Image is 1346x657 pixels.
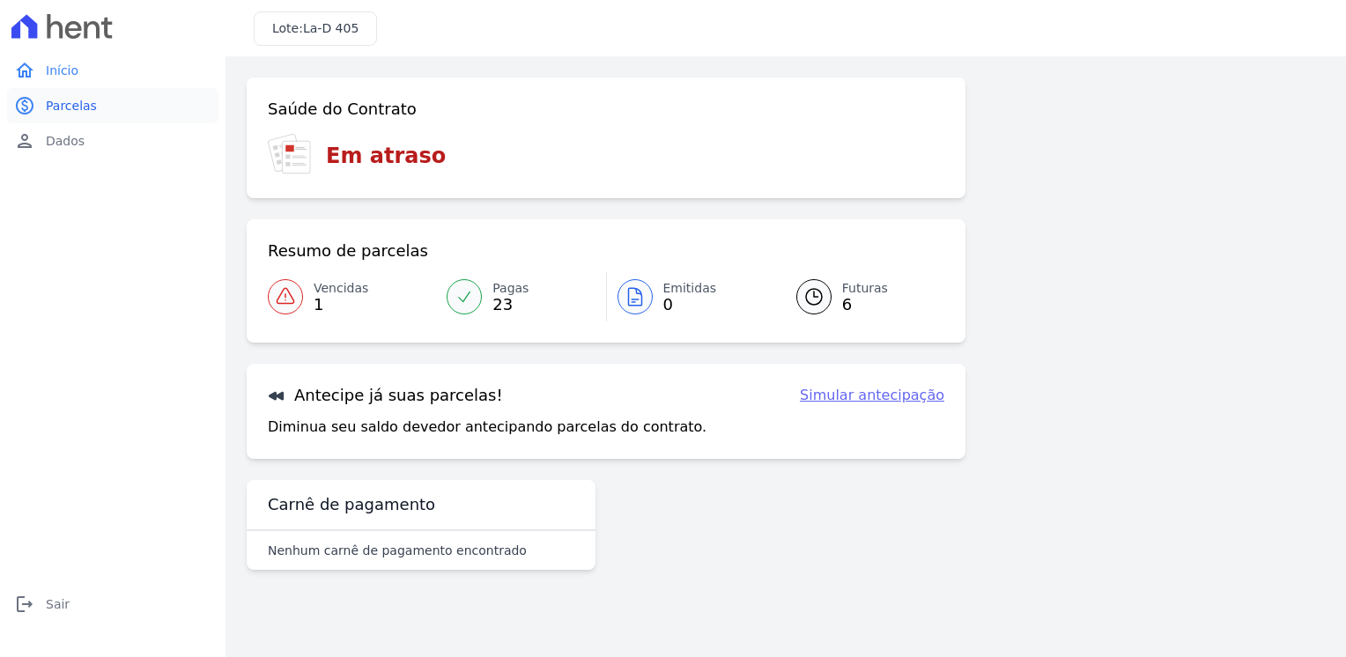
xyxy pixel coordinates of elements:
a: paidParcelas [7,88,218,123]
span: Futuras [842,279,888,298]
a: Futuras 6 [775,272,944,321]
span: Pagas [492,279,529,298]
span: Emitidas [663,279,717,298]
span: 0 [663,298,717,312]
a: Emitidas 0 [607,272,775,321]
span: 23 [492,298,529,312]
a: Pagas 23 [436,272,605,321]
span: Sair [46,595,70,613]
span: 6 [842,298,888,312]
h3: Resumo de parcelas [268,240,428,262]
h3: Carnê de pagamento [268,494,435,515]
span: 1 [314,298,368,312]
i: person [14,130,35,151]
i: logout [14,594,35,615]
i: paid [14,95,35,116]
h3: Antecipe já suas parcelas! [268,385,503,406]
span: Início [46,62,78,79]
span: Vencidas [314,279,368,298]
i: home [14,60,35,81]
p: Nenhum carnê de pagamento encontrado [268,542,527,559]
a: Simular antecipação [800,385,944,406]
h3: Em atraso [326,140,446,172]
span: Dados [46,132,85,150]
span: Parcelas [46,97,97,114]
a: personDados [7,123,218,159]
a: homeInício [7,53,218,88]
a: logoutSair [7,587,218,622]
h3: Lote: [272,19,359,38]
h3: Saúde do Contrato [268,99,417,120]
p: Diminua seu saldo devedor antecipando parcelas do contrato. [268,417,706,438]
a: Vencidas 1 [268,272,436,321]
span: La-D 405 [303,21,359,35]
